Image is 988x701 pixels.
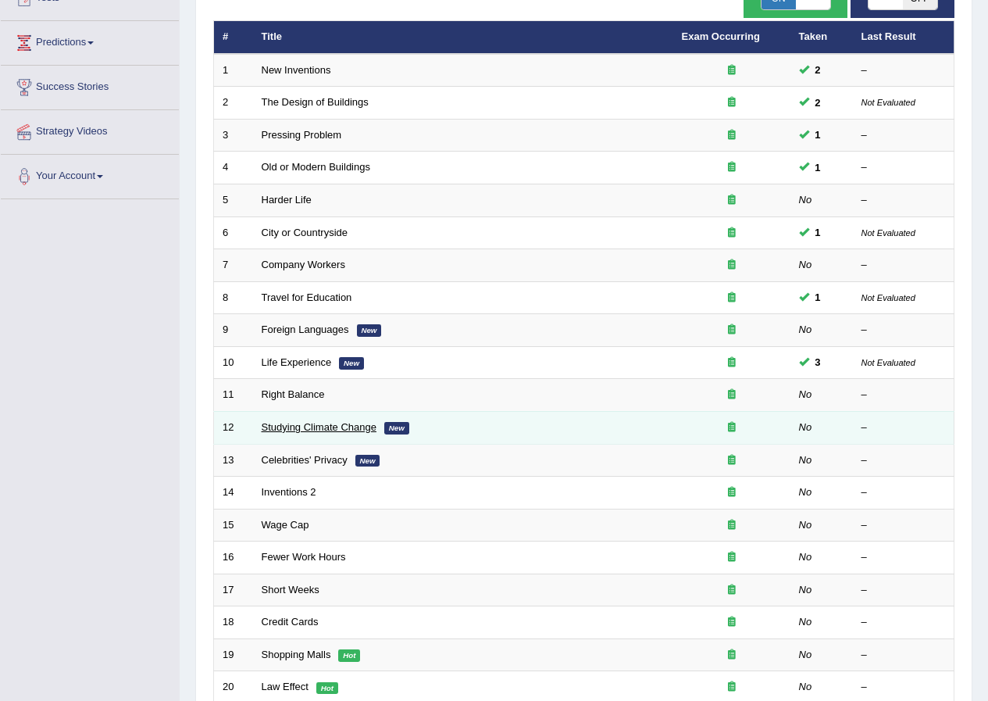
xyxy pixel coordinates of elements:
[799,454,812,466] em: No
[262,519,309,531] a: Wage Cap
[1,155,179,194] a: Your Account
[799,681,812,692] em: No
[262,616,319,628] a: Credit Cards
[682,485,782,500] div: Exam occurring question
[809,127,827,143] span: You can still take this question
[682,258,782,273] div: Exam occurring question
[861,128,946,143] div: –
[214,444,253,477] td: 13
[682,615,782,630] div: Exam occurring question
[682,193,782,208] div: Exam occurring question
[799,551,812,563] em: No
[861,420,946,435] div: –
[682,388,782,402] div: Exam occurring question
[682,453,782,468] div: Exam occurring question
[338,649,360,662] em: Hot
[214,379,253,412] td: 11
[682,420,782,435] div: Exam occurring question
[799,616,812,628] em: No
[799,388,812,400] em: No
[682,95,782,110] div: Exam occurring question
[861,358,915,367] small: Not Evaluated
[214,281,253,314] td: 8
[861,518,946,533] div: –
[799,324,812,335] em: No
[214,509,253,542] td: 15
[214,638,253,671] td: 19
[214,542,253,574] td: 16
[214,477,253,510] td: 14
[861,160,946,175] div: –
[682,356,782,370] div: Exam occurring question
[861,228,915,238] small: Not Evaluated
[1,21,179,60] a: Predictions
[682,160,782,175] div: Exam occurring question
[214,216,253,249] td: 6
[262,227,348,238] a: City or Countryside
[384,422,409,435] em: New
[262,454,348,466] a: Celebrities' Privacy
[799,194,812,206] em: No
[682,291,782,306] div: Exam occurring question
[262,584,319,595] a: Short Weeks
[861,680,946,695] div: –
[809,289,827,306] span: You can still take this question
[853,21,954,54] th: Last Result
[214,184,253,217] td: 5
[357,324,382,337] em: New
[316,682,338,695] em: Hot
[262,194,312,206] a: Harder Life
[809,95,827,111] span: You can still take this question
[214,21,253,54] th: #
[861,485,946,500] div: –
[861,258,946,273] div: –
[861,615,946,630] div: –
[682,30,760,42] a: Exam Occurring
[262,421,376,433] a: Studying Climate Change
[262,649,331,660] a: Shopping Malls
[799,519,812,531] em: No
[799,486,812,498] em: No
[809,159,827,176] span: You can still take this question
[682,648,782,663] div: Exam occurring question
[262,551,346,563] a: Fewer Work Hours
[682,226,782,241] div: Exam occurring question
[262,96,369,108] a: The Design of Buildings
[1,66,179,105] a: Success Stories
[262,129,342,141] a: Pressing Problem
[809,224,827,241] span: You can still take this question
[214,314,253,347] td: 9
[262,259,345,270] a: Company Workers
[214,152,253,184] td: 4
[799,421,812,433] em: No
[682,680,782,695] div: Exam occurring question
[262,388,325,400] a: Right Balance
[861,293,915,302] small: Not Evaluated
[861,388,946,402] div: –
[262,324,349,335] a: Foreign Languages
[355,455,380,467] em: New
[682,63,782,78] div: Exam occurring question
[682,583,782,598] div: Exam occurring question
[214,411,253,444] td: 12
[214,574,253,606] td: 17
[262,356,332,368] a: Life Experience
[682,128,782,143] div: Exam occurring question
[861,323,946,338] div: –
[799,649,812,660] em: No
[1,110,179,149] a: Strategy Videos
[799,259,812,270] em: No
[682,323,782,338] div: Exam occurring question
[262,291,352,303] a: Travel for Education
[214,119,253,152] td: 3
[682,518,782,533] div: Exam occurring question
[861,63,946,78] div: –
[214,249,253,282] td: 7
[262,161,370,173] a: Old or Modern Buildings
[214,54,253,87] td: 1
[262,64,331,76] a: New Inventions
[262,486,316,498] a: Inventions 2
[339,357,364,370] em: New
[809,62,827,78] span: You can still take this question
[253,21,673,54] th: Title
